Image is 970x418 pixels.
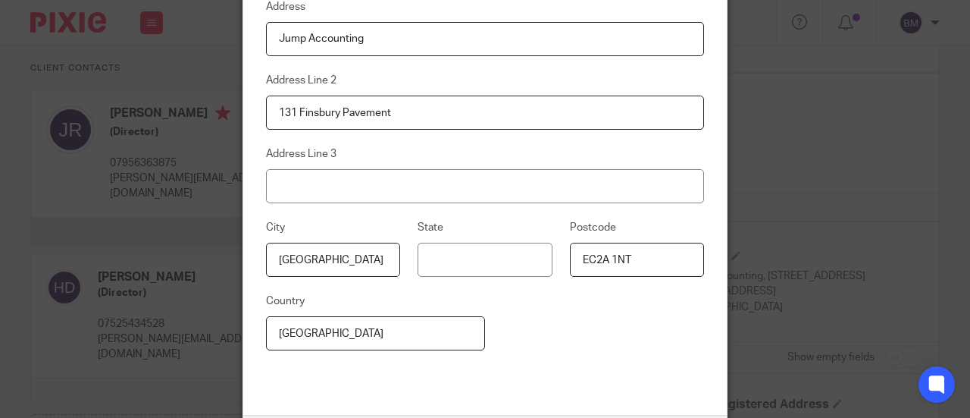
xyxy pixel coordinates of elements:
[266,294,305,309] label: Country
[266,146,336,162] label: Address Line 3
[266,220,285,235] label: City
[570,220,616,235] label: Postcode
[418,220,443,235] label: State
[266,73,336,88] label: Address Line 2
